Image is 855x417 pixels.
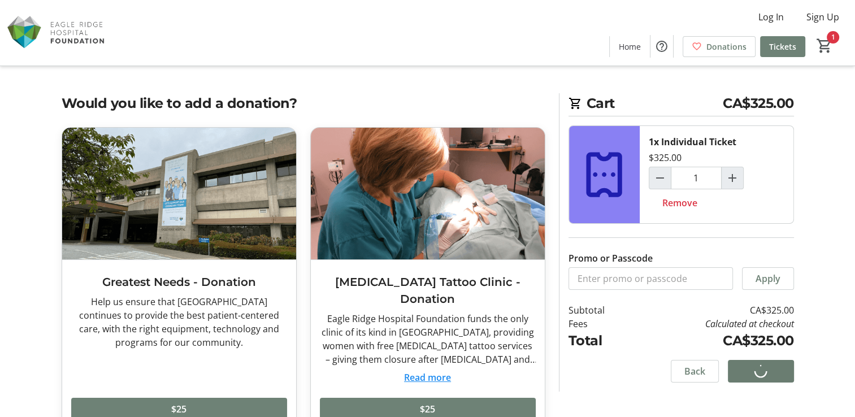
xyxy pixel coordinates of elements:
[758,10,784,24] span: Log In
[649,151,682,164] div: $325.00
[568,331,634,351] td: Total
[320,312,536,366] div: Eagle Ridge Hospital Foundation funds the only clinic of its kind in [GEOGRAPHIC_DATA], providing...
[71,295,287,349] div: Help us ensure that [GEOGRAPHIC_DATA] continues to provide the best patient-centered care, with t...
[633,317,793,331] td: Calculated at checkout
[633,303,793,317] td: CA$325.00
[760,36,805,57] a: Tickets
[649,192,711,214] button: Remove
[662,196,697,210] span: Remove
[320,273,536,307] h3: [MEDICAL_DATA] Tattoo Clinic - Donation
[311,128,545,259] img: Areola Tattoo Clinic - Donation
[71,273,287,290] h3: Greatest Needs - Donation
[649,135,736,149] div: 1x Individual Ticket
[62,128,296,259] img: Greatest Needs - Donation
[749,8,793,26] button: Log In
[649,167,671,189] button: Decrement by one
[7,5,107,61] img: Eagle Ridge Hospital Foundation's Logo
[619,41,641,53] span: Home
[706,41,747,53] span: Donations
[568,267,733,290] input: Enter promo or passcode
[806,10,839,24] span: Sign Up
[814,36,835,56] button: Cart
[633,331,793,351] td: CA$325.00
[671,360,719,383] button: Back
[723,93,794,114] span: CA$325.00
[671,167,722,189] input: Individual Ticket Quantity
[420,402,435,416] span: $25
[568,93,794,116] h2: Cart
[797,8,848,26] button: Sign Up
[568,251,653,265] label: Promo or Passcode
[756,272,780,285] span: Apply
[650,35,673,58] button: Help
[568,303,634,317] td: Subtotal
[722,167,743,189] button: Increment by one
[769,41,796,53] span: Tickets
[684,364,705,378] span: Back
[610,36,650,57] a: Home
[568,317,634,331] td: Fees
[62,93,545,114] h2: Would you like to add a donation?
[683,36,756,57] a: Donations
[742,267,794,290] button: Apply
[404,371,451,384] button: Read more
[171,402,186,416] span: $25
